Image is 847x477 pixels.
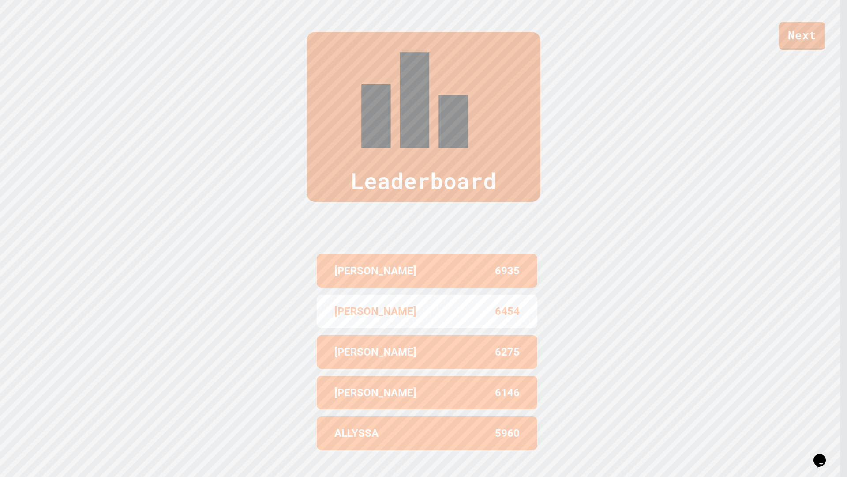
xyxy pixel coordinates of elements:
p: ALLYSSA [334,425,379,441]
a: Next [779,22,825,50]
p: 6454 [495,303,520,319]
p: [PERSON_NAME] [334,385,416,401]
iframe: chat widget [810,442,838,468]
p: 6275 [495,344,520,360]
p: [PERSON_NAME] [334,344,416,360]
p: 6935 [495,263,520,279]
p: [PERSON_NAME] [334,303,416,319]
div: Leaderboard [307,32,540,202]
p: 5960 [495,425,520,441]
p: [PERSON_NAME] [334,263,416,279]
p: 6146 [495,385,520,401]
